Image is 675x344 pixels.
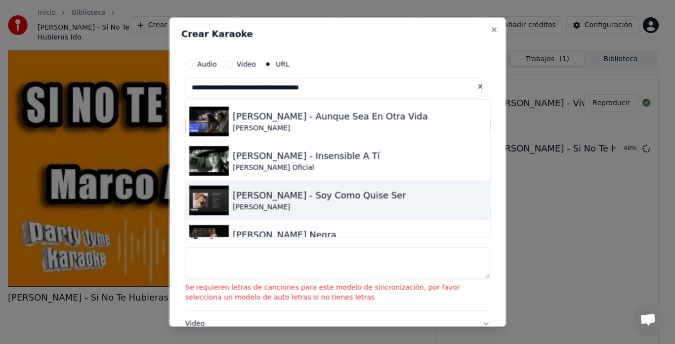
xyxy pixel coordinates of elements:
[233,149,380,163] div: [PERSON_NAME] - Insensible A Tí
[189,146,229,176] img: Alicia Villarreal - Insensible A Tí
[189,225,229,255] img: Jenni Rivera - Paloma Negra
[185,283,490,303] p: Se requieren letras de canciones para este modelo de sincronización, por favor selecciona un mode...
[233,202,406,212] div: [PERSON_NAME]
[189,186,229,215] img: Ana Gabriel - Soy Como Quise Ser
[197,61,217,68] label: Audio
[236,61,255,68] label: Video
[185,319,385,343] div: Video
[185,195,490,311] div: LetrasProporciona letras de canciones o selecciona un modelo de auto letras
[181,30,494,38] h2: Crear Karaoke
[233,189,406,202] div: [PERSON_NAME] - Soy Como Quise Ser
[185,228,226,244] button: Pegar
[189,107,229,136] img: Edith Márquez - Aunque Sea En Otra Vida
[233,123,428,133] div: [PERSON_NAME]
[233,163,380,173] div: [PERSON_NAME] Oficial
[233,110,428,123] div: [PERSON_NAME] - Aunque Sea En Otra Vida
[276,61,290,68] label: URL
[233,228,337,242] div: [PERSON_NAME] Negra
